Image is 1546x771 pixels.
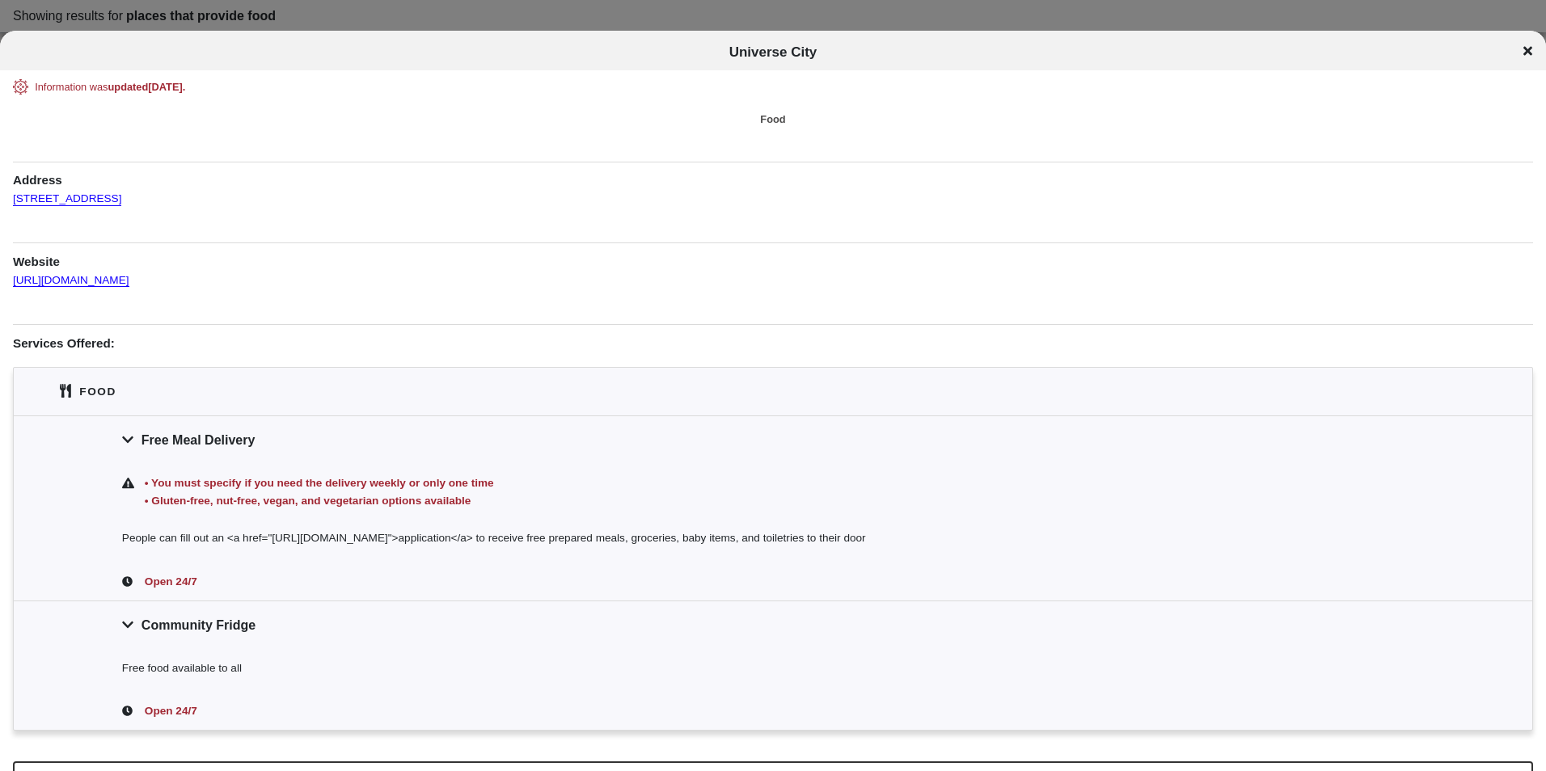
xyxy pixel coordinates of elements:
div: People can fill out an <a href="[URL][DOMAIN_NAME]">application</a> to receive free prepared meal... [14,520,1532,562]
h1: Address [13,162,1533,189]
h1: Services Offered: [13,324,1533,352]
div: Open 24/7 [142,702,1424,720]
div: Food [13,112,1533,127]
a: [URL][DOMAIN_NAME] [13,259,129,287]
a: [STREET_ADDRESS] [13,177,121,205]
span: Universe City [729,44,817,60]
div: • You must specify if you need the delivery weekly or only one time • Gluten-free, nut-free, vega... [142,474,1424,510]
span: updated [DATE] . [108,81,186,93]
div: Free Meal Delivery [14,415,1532,464]
div: Open 24/7 [142,573,1424,591]
div: Food [79,383,116,400]
h1: Website [13,242,1533,270]
div: Free food available to all [14,649,1532,692]
div: Community Fridge [14,600,1532,649]
div: Information was [35,79,1511,95]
